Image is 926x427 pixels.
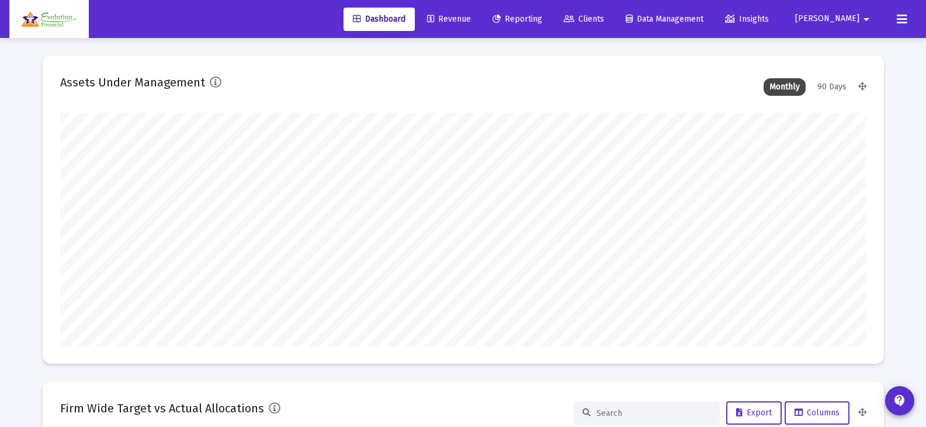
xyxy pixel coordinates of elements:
div: Monthly [764,78,806,96]
button: Export [726,401,782,425]
a: Reporting [483,8,552,31]
mat-icon: arrow_drop_down [859,8,873,31]
img: Dashboard [18,8,80,31]
span: Revenue [427,14,471,24]
mat-icon: contact_support [893,394,907,408]
span: Reporting [493,14,542,24]
h2: Firm Wide Target vs Actual Allocations [60,399,264,418]
span: Data Management [626,14,703,24]
input: Search [596,408,711,418]
button: [PERSON_NAME] [781,7,887,30]
span: Export [736,408,772,418]
span: Insights [725,14,769,24]
button: Columns [785,401,849,425]
span: [PERSON_NAME] [795,14,859,24]
span: Dashboard [353,14,405,24]
div: 90 Days [811,78,852,96]
a: Revenue [418,8,480,31]
h2: Assets Under Management [60,73,205,92]
span: Clients [564,14,604,24]
a: Clients [554,8,613,31]
a: Insights [716,8,778,31]
a: Dashboard [344,8,415,31]
a: Data Management [616,8,713,31]
span: Columns [795,408,840,418]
